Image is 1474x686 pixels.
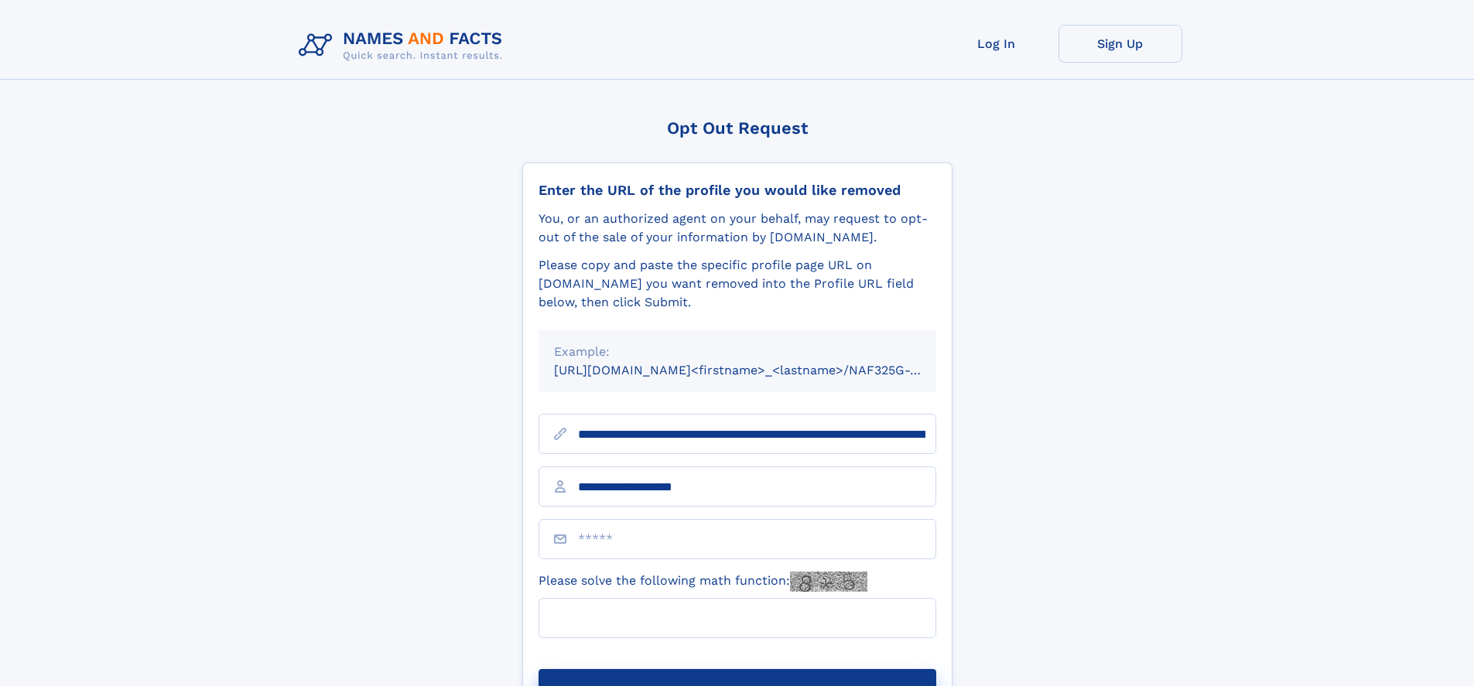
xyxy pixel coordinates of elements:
[522,118,952,138] div: Opt Out Request
[539,256,936,312] div: Please copy and paste the specific profile page URL on [DOMAIN_NAME] you want removed into the Pr...
[292,25,515,67] img: Logo Names and Facts
[539,182,936,199] div: Enter the URL of the profile you would like removed
[935,25,1058,63] a: Log In
[554,363,966,377] small: [URL][DOMAIN_NAME]<firstname>_<lastname>/NAF325G-xxxxxxxx
[554,343,921,361] div: Example:
[1058,25,1182,63] a: Sign Up
[539,572,867,592] label: Please solve the following math function:
[539,210,936,247] div: You, or an authorized agent on your behalf, may request to opt-out of the sale of your informatio...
